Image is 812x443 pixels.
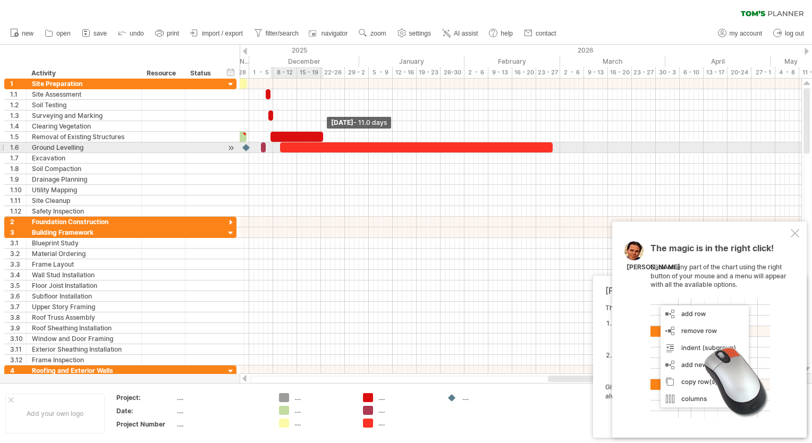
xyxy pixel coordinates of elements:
[464,56,560,67] div: February 2026
[294,406,352,415] div: ....
[32,164,136,174] div: Soil Compaction
[488,67,512,78] div: 9 - 13
[10,344,26,354] div: 3.11
[177,406,266,415] div: ....
[190,68,214,79] div: Status
[327,117,391,129] div: [DATE]
[22,30,33,37] span: new
[56,30,71,37] span: open
[202,30,243,37] span: import / export
[322,30,348,37] span: navigator
[10,174,26,184] div: 1.9
[417,67,441,78] div: 19 - 23
[521,27,560,40] a: contact
[188,27,246,40] a: import / export
[32,174,136,184] div: Drainage Planning
[10,312,26,322] div: 3.8
[10,270,26,280] div: 3.4
[32,355,136,365] div: Frame Inspection
[680,67,704,78] div: 6 - 10
[345,67,369,78] div: 29 - 2
[32,344,136,354] div: Exterior Sheathing Installation
[321,67,345,78] div: 22-26
[656,67,680,78] div: 30 - 3
[10,227,26,237] div: 3
[32,249,136,259] div: Material Ordering
[153,27,182,40] a: print
[32,132,136,142] div: Removal of Existing Structures
[42,27,74,40] a: open
[441,67,464,78] div: 26-30
[536,30,556,37] span: contact
[32,153,136,163] div: Excavation
[32,365,136,376] div: Roofing and Exterior Walls
[116,393,175,402] div: Project:
[7,27,37,40] a: new
[650,244,789,418] div: Click on any part of the chart using the right button of your mouse and a menu will appear with a...
[10,206,26,216] div: 1.12
[32,302,136,312] div: Upper Story Framing
[10,334,26,344] div: 3.10
[10,132,26,142] div: 1.5
[10,280,26,291] div: 3.5
[10,323,26,333] div: 3.9
[356,27,389,40] a: zoom
[32,110,136,121] div: Surveying and Marking
[251,27,302,40] a: filter/search
[10,365,26,376] div: 4
[10,195,26,206] div: 1.11
[32,227,136,237] div: Building Framework
[665,56,771,67] div: April 2026
[307,27,351,40] a: navigator
[584,67,608,78] div: 9 - 13
[608,67,632,78] div: 16 - 20
[266,30,299,37] span: filter/search
[10,238,26,248] div: 3.1
[605,285,789,296] div: [PERSON_NAME]'s AI-assistant
[130,30,144,37] span: undo
[32,100,136,110] div: Soil Testing
[353,118,387,126] span: - 11.0 days
[167,30,179,37] span: print
[605,304,789,428] div: The Tom's AI-assist can help you in two ways: Give it a try! With the undo button in the top tool...
[409,30,431,37] span: settings
[486,27,516,40] a: help
[10,217,26,227] div: 2
[79,27,110,40] a: save
[10,100,26,110] div: 1.2
[31,68,136,79] div: Activity
[704,67,728,78] div: 13 - 17
[5,394,105,433] div: Add your own logo
[627,263,680,272] div: [PERSON_NAME]
[116,406,175,415] div: Date:
[32,206,136,216] div: Safety Inspection
[10,110,26,121] div: 1.3
[115,27,147,40] a: undo
[395,27,434,40] a: settings
[462,393,520,402] div: ....
[116,420,175,429] div: Project Number
[32,259,136,269] div: Frame Layout
[10,153,26,163] div: 1.7
[771,27,807,40] a: log out
[10,302,26,312] div: 3.7
[32,323,136,333] div: Roof Sheathing Installation
[650,243,774,259] span: The magic is in the right click!
[32,185,136,195] div: Utility Mapping
[378,419,436,428] div: ....
[10,89,26,99] div: 1.1
[147,68,179,79] div: Resource
[10,355,26,365] div: 3.12
[536,67,560,78] div: 23 - 27
[370,30,386,37] span: zoom
[715,27,765,40] a: my account
[249,67,273,78] div: 1 - 5
[359,56,464,67] div: January 2026
[10,249,26,259] div: 3.2
[454,30,478,37] span: AI assist
[560,56,665,67] div: March 2026
[378,406,436,415] div: ....
[294,419,352,428] div: ....
[464,67,488,78] div: 2 - 6
[10,259,26,269] div: 3.3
